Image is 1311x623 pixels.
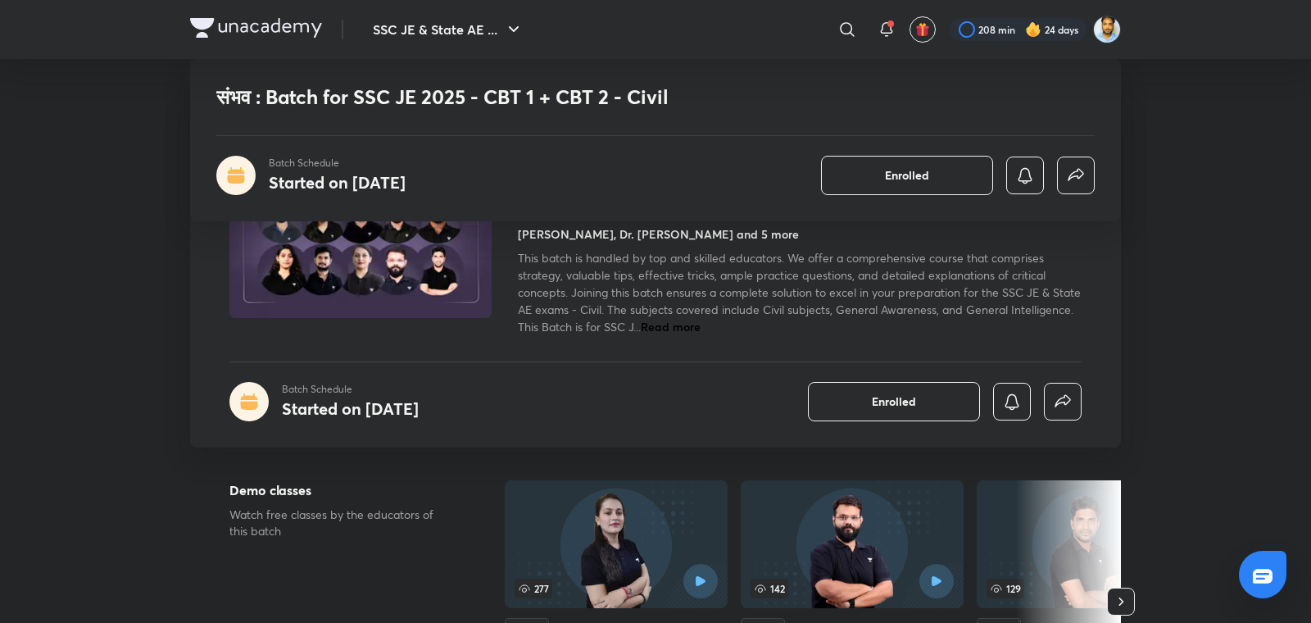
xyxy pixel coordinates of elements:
p: Watch free classes by the educators of this batch [229,507,452,539]
p: Batch Schedule [269,156,406,171]
button: Enrolled [821,156,993,195]
p: Batch Schedule [282,382,419,397]
img: avatar [915,22,930,37]
img: Thumbnail [227,169,494,320]
span: 277 [515,579,552,598]
span: This batch is handled by top and skilled educators. We offer a comprehensive course that comprise... [518,250,1081,334]
h5: Demo classes [229,480,452,500]
span: Enrolled [872,393,916,410]
button: Enrolled [808,382,980,421]
span: Read more [641,319,701,334]
h1: संभव : Batch for SSC JE 2025 - CBT 1 + CBT 2 - Civil [216,85,858,109]
img: Company Logo [190,18,322,38]
h4: [PERSON_NAME], Dr. [PERSON_NAME] and 5 more [518,225,799,243]
img: streak [1025,21,1041,38]
h4: Started on [DATE] [269,171,406,193]
a: Company Logo [190,18,322,42]
button: avatar [910,16,936,43]
span: 129 [987,579,1024,598]
button: SSC JE & State AE ... [363,13,533,46]
span: 142 [751,579,788,598]
h4: Started on [DATE] [282,398,419,420]
span: Enrolled [885,167,929,184]
img: Kunal Pradeep [1093,16,1121,43]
